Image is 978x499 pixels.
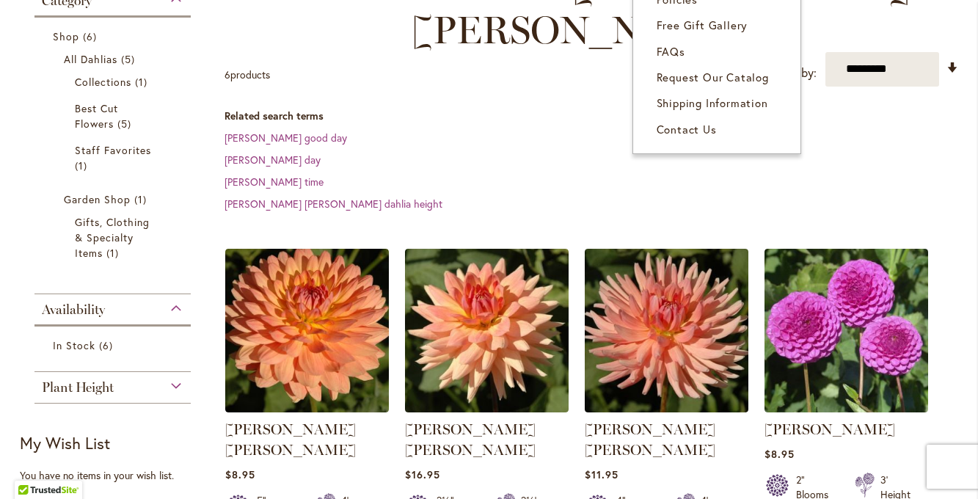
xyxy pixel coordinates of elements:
[225,131,347,145] a: [PERSON_NAME] good day
[11,447,52,488] iframe: Launch Accessibility Center
[657,70,769,84] span: Request Our Catalog
[657,44,685,59] span: FAQs
[75,142,155,173] a: Staff Favorites
[42,379,114,396] span: Plant Height
[225,175,324,189] a: [PERSON_NAME] time
[83,29,101,44] span: 6
[405,467,440,481] span: $16.95
[53,338,177,353] a: In Stock 6
[53,338,95,352] span: In Stock
[75,101,155,131] a: Best Cut Flowers
[225,401,389,415] a: GABRIELLE MARIE
[657,18,748,32] span: Free Gift Gallery
[585,420,715,459] a: [PERSON_NAME] [PERSON_NAME]
[75,75,132,89] span: Collections
[20,468,216,483] div: You have no items in your wish list.
[75,143,152,157] span: Staff Favorites
[121,51,139,67] span: 5
[64,52,118,66] span: All Dahlias
[225,420,356,459] a: [PERSON_NAME] [PERSON_NAME]
[225,153,321,167] a: [PERSON_NAME] day
[117,116,135,131] span: 5
[585,467,618,481] span: $11.95
[20,432,110,454] strong: My Wish List
[225,63,270,87] p: products
[657,122,717,136] span: Contact Us
[75,215,150,260] span: Gifts, Clothing & Specialty Items
[225,249,389,412] img: GABRIELLE MARIE
[106,245,123,261] span: 1
[764,420,895,438] a: [PERSON_NAME]
[99,338,117,353] span: 6
[225,467,255,481] span: $8.95
[75,74,155,90] a: Collections
[657,95,768,110] span: Shipping Information
[75,158,91,173] span: 1
[225,109,959,123] dt: Related search terms
[225,197,442,211] a: [PERSON_NAME] [PERSON_NAME] dahlia height
[405,401,569,415] a: Mary Jo
[53,29,79,43] span: Shop
[764,401,928,415] a: MARY MUNNS
[405,420,536,459] a: [PERSON_NAME] [PERSON_NAME]
[75,214,155,261] a: Gifts, Clothing &amp; Specialty Items
[585,249,748,412] img: HEATHER MARIE
[225,68,230,81] span: 6
[64,51,166,67] a: All Dahlias
[53,29,177,44] a: Shop
[42,302,105,318] span: Availability
[64,192,131,206] span: Garden Shop
[585,401,748,415] a: HEATHER MARIE
[135,74,151,90] span: 1
[764,249,928,412] img: MARY MUNNS
[64,192,166,207] a: Garden Shop
[75,101,118,131] span: Best Cut Flowers
[405,249,569,412] img: Mary Jo
[134,192,150,207] span: 1
[764,447,795,461] span: $8.95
